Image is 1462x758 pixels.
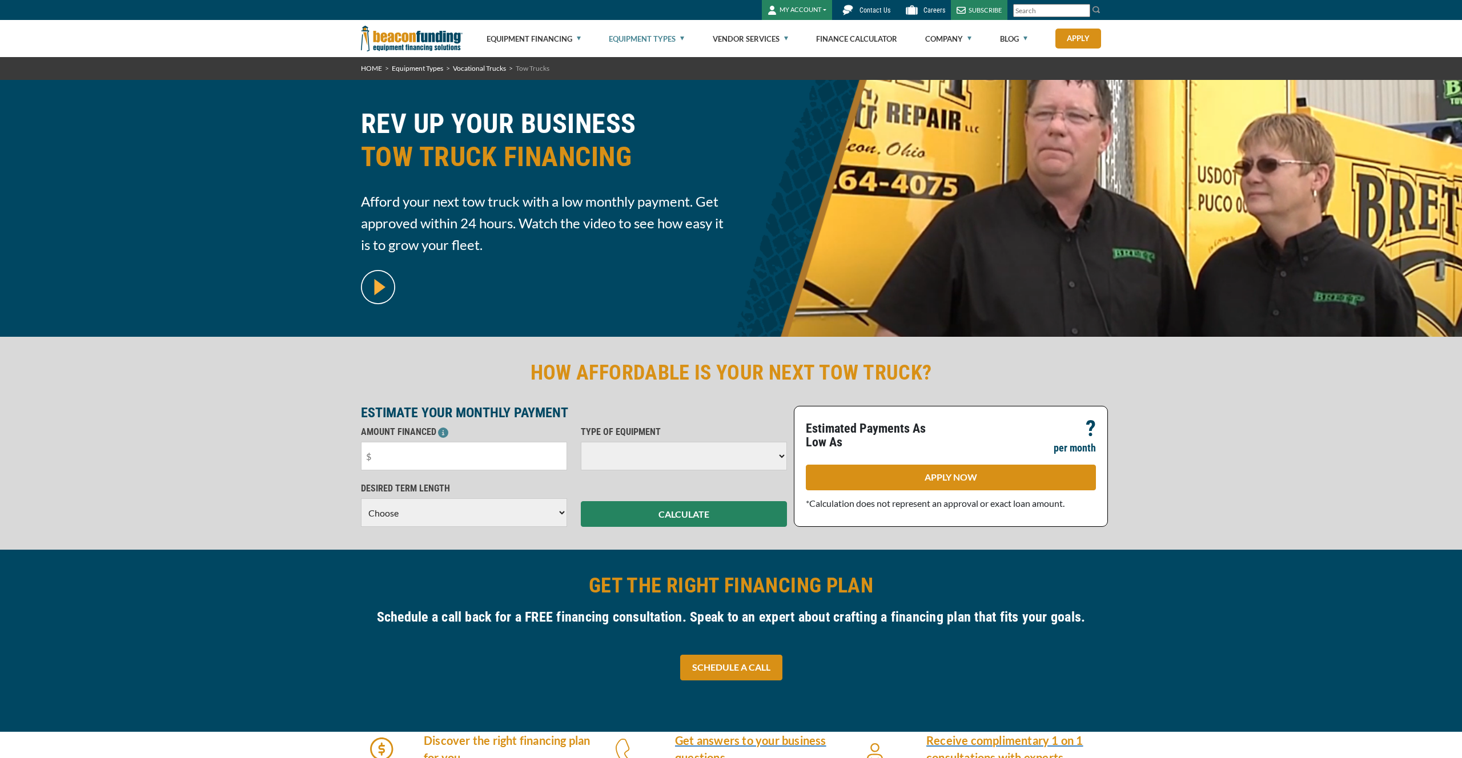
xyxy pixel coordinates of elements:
[806,422,944,449] p: Estimated Payments As Low As
[581,501,787,527] button: CALCULATE
[816,21,897,57] a: Finance Calculator
[680,655,782,680] a: SCHEDULE A CALL
[923,6,945,14] span: Careers
[581,425,787,439] p: TYPE OF EQUIPMENT
[361,406,787,420] p: ESTIMATE YOUR MONTHLY PAYMENT
[361,270,395,304] img: video modal pop-up play button
[1055,29,1101,49] a: Apply
[361,360,1101,386] h2: HOW AFFORDABLE IS YOUR NEXT TOW TRUCK?
[361,425,567,439] p: AMOUNT FINANCED
[1054,441,1096,455] p: per month
[1092,5,1101,14] img: Search
[361,191,724,256] span: Afford your next tow truck with a low monthly payment. Get approved within 24 hours. Watch the vi...
[1013,4,1090,17] input: Search
[361,572,1101,599] h2: GET THE RIGHT FINANCING PLAN
[361,140,724,174] span: TOW TRUCK FINANCING
[361,20,463,57] img: Beacon Funding Corporation logo
[1086,422,1096,436] p: ?
[361,107,724,182] h1: REV UP YOUR BUSINESS
[925,21,971,57] a: Company
[361,607,1101,627] h4: Schedule a call back for a FREE financing consultation. Speak to an expert about crafting a finan...
[713,21,788,57] a: Vendor Services
[609,21,684,57] a: Equipment Types
[361,442,567,470] input: $
[487,21,581,57] a: Equipment Financing
[1078,6,1087,15] a: Clear search text
[453,64,506,72] a: Vocational Trucks
[859,6,890,14] span: Contact Us
[806,465,1096,490] a: APPLY NOW
[361,64,382,72] a: HOME
[361,482,567,495] p: DESIRED TERM LENGTH
[806,498,1065,509] span: *Calculation does not represent an approval or exact loan amount.
[516,64,549,72] span: Tow Trucks
[392,64,443,72] a: Equipment Types
[1000,21,1027,57] a: Blog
